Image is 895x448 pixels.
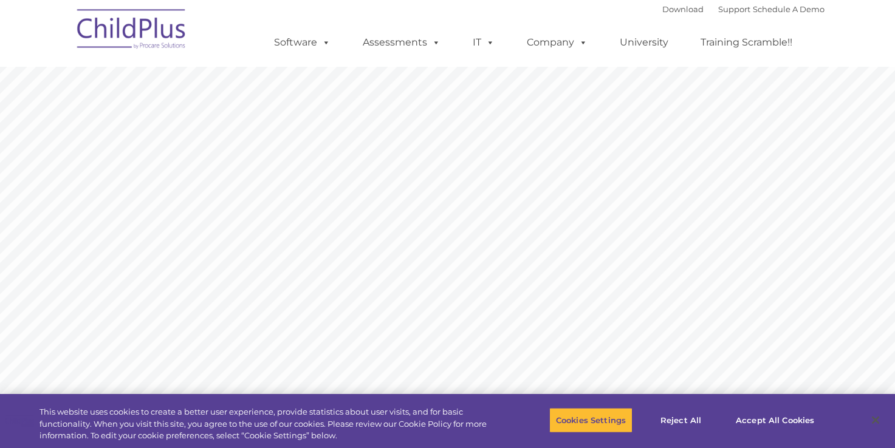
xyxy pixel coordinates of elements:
a: Training Scramble!! [688,30,804,55]
a: Software [262,30,343,55]
font: | [662,4,825,14]
a: IT [461,30,507,55]
a: Download [662,4,704,14]
button: Cookies Settings [549,407,633,433]
a: Support [718,4,750,14]
a: Schedule A Demo [753,4,825,14]
div: This website uses cookies to create a better user experience, provide statistics about user visit... [39,406,492,442]
a: University [608,30,681,55]
button: Close [862,407,889,433]
button: Accept All Cookies [729,407,821,433]
button: Reject All [643,407,719,433]
img: ChildPlus by Procare Solutions [71,1,193,61]
a: Assessments [351,30,453,55]
a: Company [515,30,600,55]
